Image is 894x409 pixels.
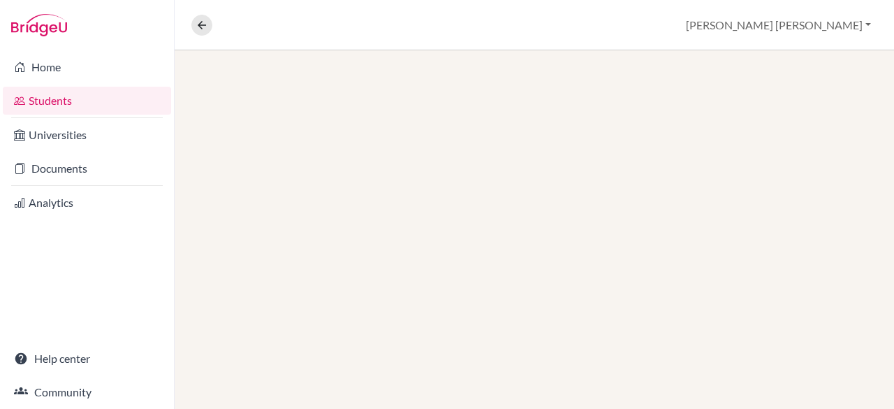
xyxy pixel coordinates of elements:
a: Home [3,53,171,81]
a: Documents [3,155,171,182]
a: Students [3,87,171,115]
a: Analytics [3,189,171,217]
button: [PERSON_NAME] [PERSON_NAME] [680,12,877,38]
a: Help center [3,345,171,373]
img: Bridge-U [11,14,67,36]
a: Community [3,378,171,406]
a: Universities [3,121,171,149]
